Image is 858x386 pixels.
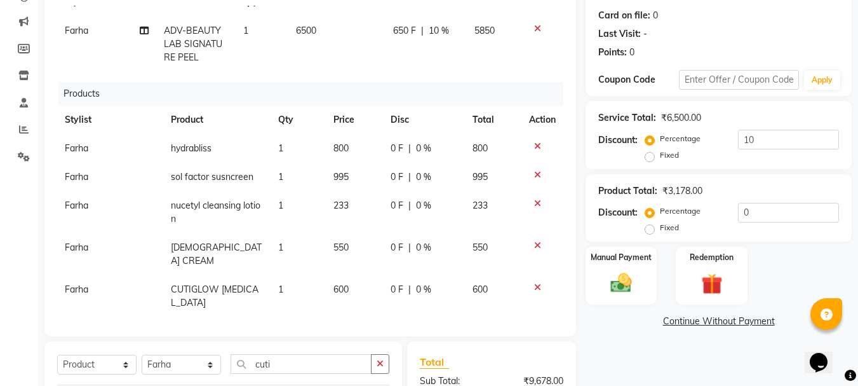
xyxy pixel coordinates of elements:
span: sol factor susncreen [171,171,253,183]
span: 800 [473,142,488,154]
span: Total [420,355,449,369]
span: Farha [65,200,88,211]
span: 995 [333,171,349,183]
span: 0 % [416,170,431,184]
div: Product Total: [598,184,657,198]
label: Manual Payment [591,252,652,263]
span: 995 [473,171,488,183]
div: Points: [598,46,627,59]
span: 233 [333,200,349,211]
div: Products [58,82,573,106]
span: Farha [65,142,88,154]
span: | [408,241,411,254]
span: 0 % [416,199,431,212]
th: Total [465,106,522,134]
span: 6500 [296,25,316,36]
th: Price [326,106,382,134]
div: ₹3,178.00 [662,184,702,198]
span: 650 F [393,24,416,38]
th: Qty [271,106,326,134]
div: ₹6,500.00 [661,111,701,125]
span: 1 [278,284,283,295]
div: Discount: [598,134,638,147]
th: Product [163,106,271,134]
span: 0 F [391,170,403,184]
span: 0 F [391,241,403,254]
span: | [408,142,411,155]
label: Fixed [660,222,679,233]
span: 800 [333,142,349,154]
span: 600 [333,284,349,295]
th: Stylist [57,106,163,134]
input: Enter Offer / Coupon Code [679,70,799,90]
label: Percentage [660,133,700,144]
label: Redemption [690,252,734,263]
img: _gift.svg [695,271,729,297]
span: | [421,24,424,38]
iframe: chat widget [805,335,845,373]
span: 600 [473,284,488,295]
span: 0 F [391,283,403,296]
span: 550 [473,242,488,253]
div: Discount: [598,206,638,219]
span: 1 [278,242,283,253]
span: | [408,170,411,184]
span: 1 [278,200,283,211]
div: Coupon Code [598,73,678,86]
span: Farha [65,242,88,253]
th: Disc [383,106,465,134]
span: 0 F [391,142,403,155]
div: - [643,27,647,41]
div: Service Total: [598,111,656,125]
th: Action [521,106,563,134]
span: 0 F [391,199,403,212]
span: 10 % [429,24,449,38]
span: 0 % [416,241,431,254]
span: 0 % [416,283,431,296]
img: _cash.svg [604,271,638,295]
a: Continue Without Payment [588,315,849,328]
span: 550 [333,242,349,253]
div: 0 [653,9,658,22]
input: Search or Scan [231,354,372,374]
label: Percentage [660,205,700,217]
span: 1 [278,142,283,154]
span: nucetyl cleansing lotion [171,200,260,224]
span: 1 [278,171,283,183]
span: [DEMOGRAPHIC_DATA] CREAM [171,242,262,266]
label: Fixed [660,149,679,161]
button: Apply [804,71,840,90]
span: Farha [65,171,88,183]
span: ADV-BEAUTY LAB SIGNATURE PEEL [164,25,222,63]
div: 0 [629,46,634,59]
span: Farha [65,284,88,295]
div: Last Visit: [598,27,641,41]
span: | [408,199,411,212]
span: 233 [473,200,488,211]
span: hydrabliss [171,142,211,154]
span: Farha [65,25,88,36]
span: | [408,283,411,296]
span: 0 % [416,142,431,155]
span: 5850 [474,25,495,36]
span: 1 [243,25,248,36]
div: Card on file: [598,9,650,22]
span: CUTIGLOW [MEDICAL_DATA] [171,284,258,308]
